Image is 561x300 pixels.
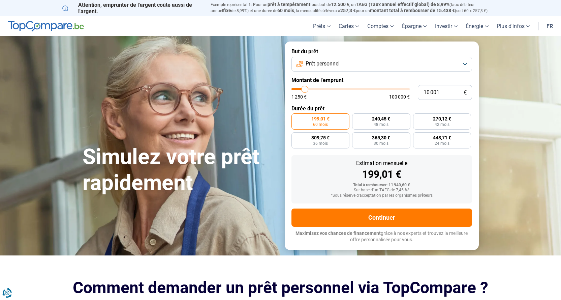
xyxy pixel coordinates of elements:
a: Épargne [398,16,431,36]
span: € [464,90,467,96]
span: fixe [223,8,231,13]
span: 12.500 € [331,2,349,7]
p: Exemple représentatif : Pour un tous but de , un (taux débiteur annuel de 8,99%) et une durée de ... [211,2,499,14]
span: 48 mois [374,122,388,127]
span: prêt à tempérament [268,2,310,7]
p: Attention, emprunter de l'argent coûte aussi de l'argent. [62,2,202,15]
button: Prêt personnel [291,57,472,72]
span: 1 250 € [291,94,307,99]
span: 199,01 € [311,116,330,121]
a: Cartes [335,16,363,36]
span: Prêt personnel [306,60,340,67]
a: Énergie [462,16,493,36]
span: 270,12 € [433,116,451,121]
span: 309,75 € [311,135,330,140]
label: Montant de l'emprunt [291,77,472,83]
span: Maximisez vos chances de financement [295,230,381,236]
h2: Comment demander un prêt personnel via TopCompare ? [62,278,499,297]
span: montant total à rembourser de 15.438 € [370,8,455,13]
span: 257,3 € [340,8,356,13]
span: 240,45 € [372,116,390,121]
div: Sur base d'un TAEG de 7,45 %* [297,188,467,193]
div: Total à rembourser: 11 940,60 € [297,183,467,188]
span: TAEG (Taux annuel effectif global) de 8,99% [356,2,449,7]
div: Estimation mensuelle [297,161,467,166]
h1: Simulez votre prêt rapidement [83,144,277,196]
span: 100 000 € [389,94,410,99]
div: 199,01 € [297,169,467,180]
a: Prêts [309,16,335,36]
label: Durée du prêt [291,105,472,112]
span: 30 mois [374,141,388,145]
p: grâce à nos experts et trouvez la meilleure offre personnalisée pour vous. [291,230,472,243]
span: 24 mois [435,141,449,145]
span: 42 mois [435,122,449,127]
label: But du prêt [291,48,472,55]
button: Continuer [291,209,472,227]
span: 60 mois [313,122,328,127]
a: fr [542,16,557,36]
span: 365,30 € [372,135,390,140]
a: Plus d'infos [493,16,534,36]
a: Investir [431,16,462,36]
div: *Sous réserve d'acceptation par les organismes prêteurs [297,193,467,198]
img: TopCompare [8,21,84,32]
span: 60 mois [277,8,294,13]
a: Comptes [363,16,398,36]
span: 36 mois [313,141,328,145]
span: 448,71 € [433,135,451,140]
